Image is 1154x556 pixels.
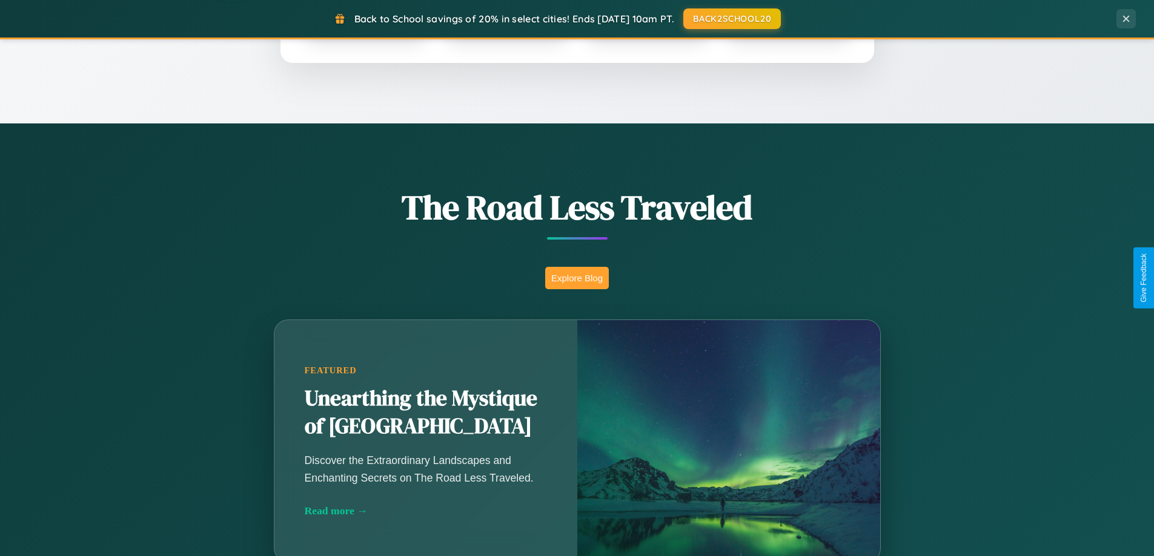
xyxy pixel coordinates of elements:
[305,365,547,376] div: Featured
[305,452,547,486] p: Discover the Extraordinary Landscapes and Enchanting Secrets on The Road Less Traveled.
[354,13,674,25] span: Back to School savings of 20% in select cities! Ends [DATE] 10am PT.
[305,505,547,517] div: Read more →
[683,8,781,29] button: BACK2SCHOOL20
[214,184,941,231] h1: The Road Less Traveled
[1139,253,1148,303] div: Give Feedback
[545,267,609,289] button: Explore Blog
[305,385,547,440] h2: Unearthing the Mystique of [GEOGRAPHIC_DATA]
